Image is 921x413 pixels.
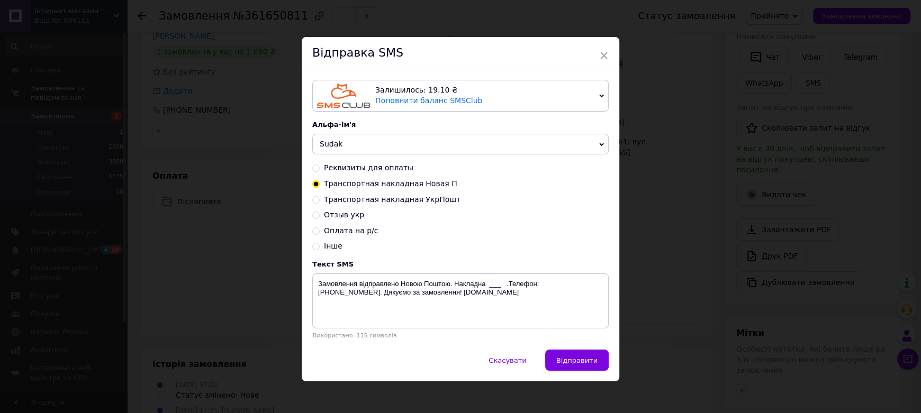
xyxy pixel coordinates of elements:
[545,350,609,371] button: Відправити
[375,96,482,105] a: Поповнити баланс SMSClub
[302,37,619,69] div: Відправка SMS
[312,332,609,339] div: Використано: 115 символів
[312,121,356,129] span: Альфа-ім'я
[324,179,457,188] span: Транспортная накладная Новая П
[556,356,598,364] span: Відправити
[324,195,460,204] span: Транспортная накладная УкрПошт
[324,226,378,235] span: Оплата на р/с
[599,47,609,65] span: ×
[312,260,609,268] div: Текст SMS
[320,140,342,148] span: Sudak
[324,210,364,219] span: Отзыв укр
[489,356,526,364] span: Скасувати
[375,85,595,96] div: Залишилось: 19.10 ₴
[312,273,609,328] textarea: Замовлення відправлено Новою Поштою. Накладна ___ .Телефон:[PHONE_NUMBER]. Дякуємо за замовлення!...
[477,350,537,371] button: Скасувати
[324,242,342,250] span: Інше
[324,163,413,172] span: Реквизиты для оплаты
